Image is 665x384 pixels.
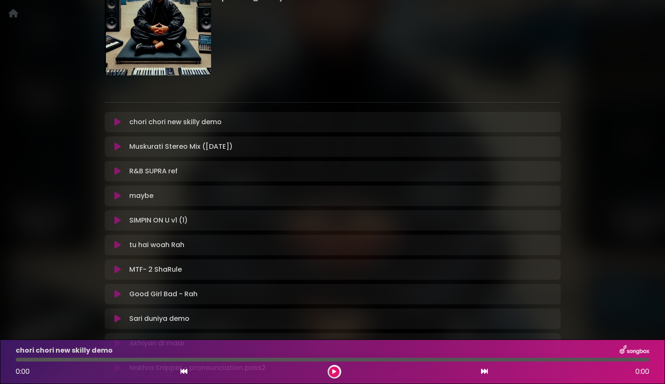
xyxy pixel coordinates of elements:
p: chori chori new skilly demo [16,345,113,356]
p: Good Girl Bad - Rah [129,289,198,299]
img: songbox-logo-white.png [620,345,649,356]
span: 0:00 [635,367,649,377]
p: Sari duniya demo [129,314,189,324]
p: tu hai woah Rah [129,240,184,250]
p: chori chori new skilly demo [129,117,222,127]
p: SIMPIN ON U v1 (1) [129,215,188,225]
span: 0:00 [16,367,30,376]
p: Muskurati Stereo Mix ([DATE]) [129,142,233,152]
p: maybe [129,191,153,201]
p: R&B SUPRA ref [129,166,178,176]
p: MTF- 2 ShaRule [129,264,182,275]
p: Akhiyan di maar [129,338,185,348]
